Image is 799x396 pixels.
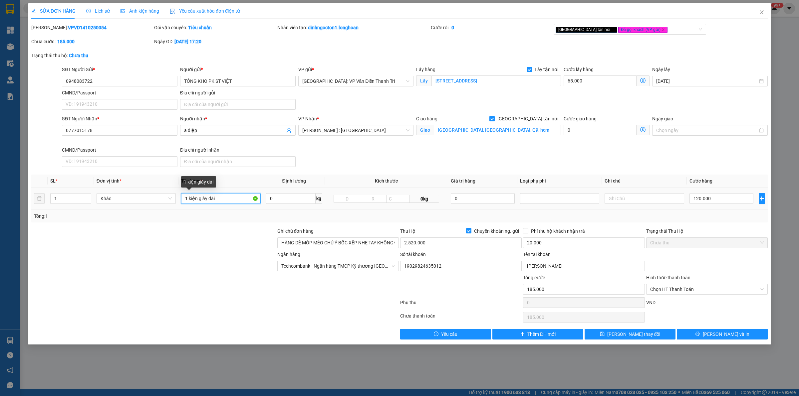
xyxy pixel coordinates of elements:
label: Ngày lấy [652,67,670,72]
label: Ghi chú đơn hàng [277,228,314,234]
div: Phụ thu [400,299,522,311]
span: Chuyển khoản ng. gửi [471,227,522,235]
span: Lấy hàng [416,67,435,72]
span: Lấy [416,75,431,86]
span: kg [316,193,322,204]
input: Ngày giao [656,127,758,134]
span: Phí thu hộ khách nhận trả [528,227,588,235]
button: plusThêm ĐH mới [492,329,583,339]
div: Chưa cước : [31,38,153,45]
label: Ngày giao [652,116,673,121]
span: Lấy tận nơi [532,66,561,73]
input: Số tài khoản [400,261,522,271]
span: Cước hàng [689,178,712,184]
b: Chưa thu [69,53,88,58]
div: Trạng thái Thu Hộ [646,227,768,235]
button: Close [752,3,771,22]
input: Ngày lấy [656,77,758,85]
span: Đơn vị tính [97,178,122,184]
div: Nhân viên tạo: [277,24,430,31]
span: user-add [286,128,292,133]
b: 185.000 [57,39,75,44]
span: VND [646,300,656,305]
span: Giao hàng [416,116,437,121]
label: Cước giao hàng [564,116,597,121]
div: SĐT Người Gửi [62,66,177,73]
div: Người nhận [180,115,296,122]
span: Đã gọi khách (VP gửi) [618,27,668,33]
span: Tổng cước [523,275,545,280]
input: VD: Bàn, Ghế [181,193,260,204]
span: printer [695,331,700,337]
span: Chưa thu [650,238,764,248]
span: SỬA ĐƠN HÀNG [31,8,76,14]
label: Hình thức thanh toán [646,275,690,280]
div: Ngày GD: [154,38,276,45]
button: exclamation-circleYêu cầu [400,329,491,339]
input: Địa chỉ của người nhận [180,156,296,167]
span: Giá trị hàng [451,178,475,184]
label: Cước lấy hàng [564,67,594,72]
input: Cước lấy hàng [564,75,637,86]
input: Tên tài khoản [523,261,645,271]
input: D [334,195,360,203]
span: Yêu cầu [441,330,457,338]
span: Hà Nội: VP Văn Điển Thanh Trì [302,76,410,86]
b: dinhngocton1.longhoan [308,25,359,30]
input: C [386,195,410,203]
div: Gói vận chuyển: [154,24,276,31]
span: Chọn HT Thanh Toán [650,284,764,294]
div: [PERSON_NAME]: [31,24,153,31]
span: dollar-circle [640,127,646,132]
div: 1 kiện giấy dài [181,176,216,188]
span: [PERSON_NAME] thay đổi [607,330,661,338]
span: plus [759,196,765,201]
b: [DATE] 17:20 [174,39,201,44]
span: Yêu cầu xuất hóa đơn điện tử [170,8,240,14]
span: clock-circle [86,9,91,13]
span: Hồ Chí Minh : Kho Quận 12 [302,125,410,135]
button: delete [34,193,45,204]
span: [GEOGRAPHIC_DATA] tận nơi [556,27,617,33]
span: [PERSON_NAME] và In [703,330,749,338]
input: R [360,195,387,203]
input: Ghi chú đơn hàng [277,237,399,248]
span: Thu Hộ [400,228,415,234]
span: picture [121,9,125,13]
button: save[PERSON_NAME] thay đổi [585,329,675,339]
div: Người gửi [180,66,296,73]
span: Thêm ĐH mới [527,330,556,338]
span: close [611,28,615,31]
div: CMND/Passport [62,146,177,154]
input: Lấy tận nơi [431,75,561,86]
div: Địa chỉ người nhận [180,146,296,154]
input: Cước giao hàng [564,125,637,135]
div: VP gửi [298,66,414,73]
button: printer[PERSON_NAME] và In [677,329,768,339]
div: Trạng thái thu hộ: [31,52,184,59]
span: dollar-circle [640,78,646,83]
div: Tổng: 1 [34,212,308,220]
span: Techcombank - Ngân hàng TMCP Kỹ thương Việt Nam [281,261,395,271]
b: VPVD1410250054 [68,25,107,30]
span: close [759,10,764,15]
label: Ngân hàng [277,252,300,257]
span: plus [520,331,525,337]
label: Tên tài khoản [523,252,551,257]
span: edit [31,9,36,13]
th: Loại phụ phí [517,175,602,188]
b: 0 [451,25,454,30]
input: Địa chỉ của người gửi [180,99,296,110]
div: SĐT Người Nhận [62,115,177,122]
button: plus [759,193,765,204]
div: Địa chỉ người gửi [180,89,296,96]
span: Định lượng [282,178,306,184]
img: icon [170,9,175,14]
span: [GEOGRAPHIC_DATA] tận nơi [495,115,561,122]
span: Lịch sử [86,8,110,14]
span: exclamation-circle [434,331,438,337]
div: Cước rồi : [431,24,552,31]
span: close [662,28,665,31]
span: VP Nhận [298,116,317,121]
span: save [600,331,605,337]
